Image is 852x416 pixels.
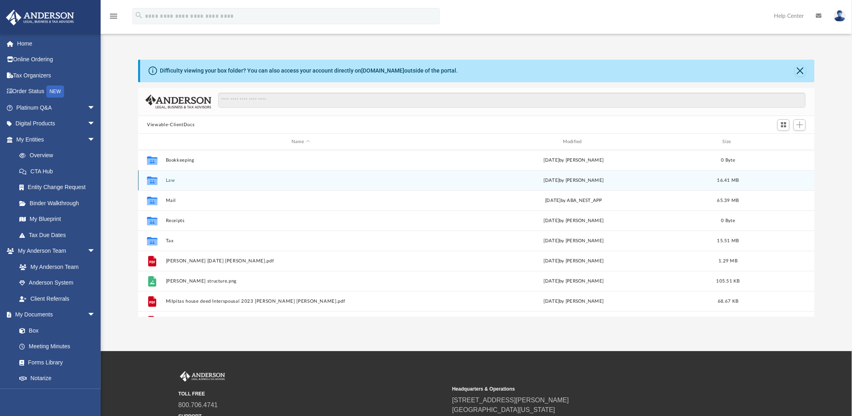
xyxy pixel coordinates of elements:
[452,406,555,413] a: [GEOGRAPHIC_DATA][US_STATE]
[11,291,103,307] a: Client Referrals
[87,131,103,148] span: arrow_drop_down
[142,138,162,146] div: id
[4,10,77,25] img: Anderson Advisors Platinum Portal
[748,138,804,146] div: id
[178,390,447,397] small: TOLL FREE
[87,307,103,323] span: arrow_drop_down
[6,243,103,259] a: My Anderson Teamarrow_drop_down
[778,119,790,131] button: Switch to Grid View
[166,258,436,264] button: [PERSON_NAME] [DATE] [PERSON_NAME].pdf
[452,385,720,393] small: Headquarters & Operations
[718,239,739,243] span: 15.51 MB
[11,163,108,179] a: CTA Hub
[361,67,404,74] a: [DOMAIN_NAME]
[6,83,108,100] a: Order StatusNEW
[439,177,709,184] div: [DATE] by [PERSON_NAME]
[178,401,218,408] a: 800.706.4741
[11,370,103,387] a: Notarize
[109,15,118,21] a: menu
[452,397,569,404] a: [STREET_ADDRESS][PERSON_NAME]
[722,218,736,223] span: 0 Byte
[6,35,108,52] a: Home
[11,322,99,339] a: Box
[722,158,736,162] span: 0 Byte
[166,178,436,183] button: Law
[166,279,436,284] button: [PERSON_NAME] structure.png
[6,52,108,68] a: Online Ordering
[11,211,103,227] a: My Blueprint
[166,299,436,304] button: Milpitas house deed Interspousal 2023 [PERSON_NAME] [PERSON_NAME].pdf
[6,307,103,323] a: My Documentsarrow_drop_down
[87,100,103,116] span: arrow_drop_down
[439,258,709,265] div: [DATE] by [PERSON_NAME]
[6,116,108,132] a: Digital Productsarrow_drop_down
[718,299,738,304] span: 68.67 KB
[87,386,103,403] span: arrow_drop_down
[165,138,435,146] div: Name
[834,10,846,22] img: User Pic
[11,195,108,211] a: Binder Walkthrough
[717,279,740,283] span: 105.51 KB
[6,386,103,402] a: Online Learningarrow_drop_down
[439,298,709,305] div: [DATE] by [PERSON_NAME]
[11,179,108,196] a: Entity Change Request
[719,259,738,263] span: 1.29 MB
[6,67,108,83] a: Tax Organizers
[718,178,739,183] span: 16.41 MB
[11,354,99,370] a: Forms Library
[11,227,108,243] a: Tax Due Dates
[718,198,739,203] span: 65.39 MB
[439,197,709,204] div: [DATE] by ABA_NEST_APP
[439,217,709,225] div: [DATE] by [PERSON_NAME]
[166,198,436,203] button: Mail
[138,150,815,317] div: grid
[87,116,103,132] span: arrow_drop_down
[109,11,118,21] i: menu
[46,85,64,98] div: NEW
[11,339,103,355] a: Meeting Minutes
[218,93,806,108] input: Search files and folders
[178,371,227,382] img: Anderson Advisors Platinum Portal
[11,259,99,275] a: My Anderson Team
[6,131,108,148] a: My Entitiesarrow_drop_down
[6,100,108,116] a: Platinum Q&Aarrow_drop_down
[87,243,103,260] span: arrow_drop_down
[439,157,709,164] div: [DATE] by [PERSON_NAME]
[166,158,436,163] button: Bookkeeping
[134,11,143,20] i: search
[439,237,709,245] div: [DATE] by [PERSON_NAME]
[166,218,436,223] button: Receipts
[795,65,806,77] button: Close
[160,67,458,75] div: Difficulty viewing your box folder? You can also access your account directly on outside of the p...
[439,278,709,285] div: [DATE] by [PERSON_NAME]
[794,119,806,131] button: Add
[439,138,709,146] div: Modified
[712,138,744,146] div: Size
[166,238,436,243] button: Tax
[147,121,194,129] button: Viewable-ClientDocs
[11,275,103,291] a: Anderson System
[11,148,108,164] a: Overview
